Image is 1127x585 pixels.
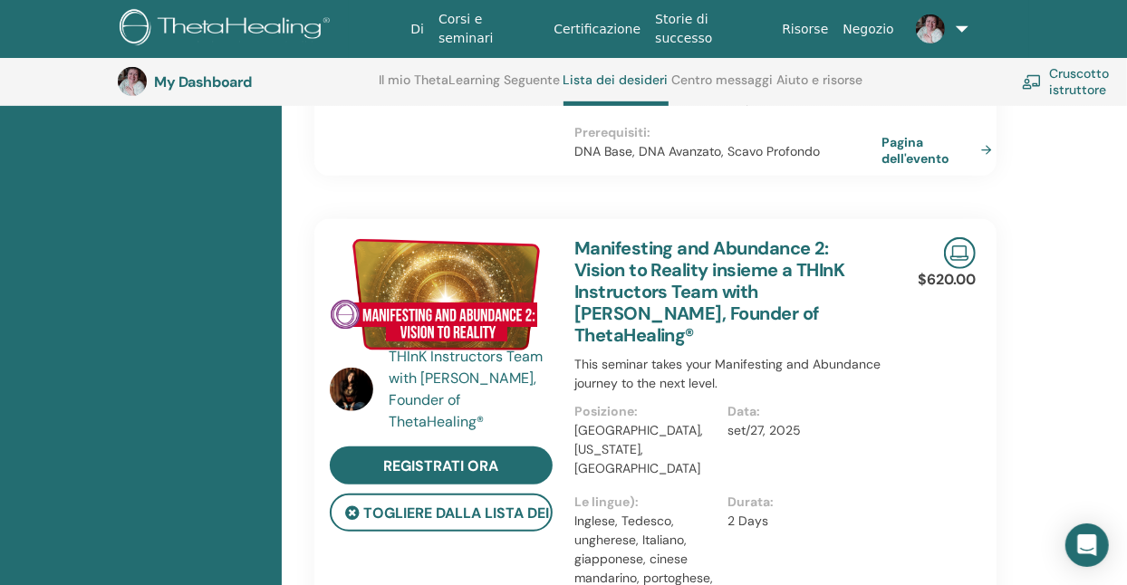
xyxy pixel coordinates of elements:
div: Open Intercom Messenger [1065,523,1109,567]
img: default.jpg [330,368,373,411]
a: Il mio ThetaLearning [379,72,500,101]
a: Certificazione [546,13,648,46]
a: Risorse [775,13,835,46]
a: Lista dei desideri [563,72,669,106]
a: Corsi e seminari [431,3,546,55]
p: $620.00 [918,269,976,291]
a: THInK Instructors Team with [PERSON_NAME], Founder of ThetaHealing® [390,346,557,433]
a: Pagina dell'evento [881,134,999,167]
img: default.jpg [916,14,945,43]
p: Le lingue) : [574,493,718,512]
img: default.jpg [118,67,147,96]
p: Data : [728,402,872,421]
img: logo.png [120,9,336,50]
p: Prerequisiti : [574,123,881,142]
a: Centro messaggi [671,72,773,101]
a: Registrati ora [330,446,553,484]
a: Aiuto e risorse [776,72,862,101]
p: set/27, 2025 [728,421,872,440]
a: Manifesting and Abundance 2: Vision to Reality insieme a THInK Instructors Team with [PERSON_NAME... [574,236,844,347]
a: Negozio [835,13,901,46]
span: Registrati ora [384,456,499,475]
img: Live Online Seminar [944,237,976,269]
a: Di [403,13,431,46]
p: 2 Days [728,512,872,531]
img: Manifesting and Abundance 2: Vision to Reality [330,237,553,351]
p: Durata : [728,493,872,512]
h3: My Dashboard [154,73,335,91]
a: Storie di successo [648,3,775,55]
a: Seguente [504,72,560,101]
p: Posizione : [574,402,718,421]
p: This seminar takes your Manifesting and Abundance journey to the next level. [574,355,881,393]
p: [GEOGRAPHIC_DATA], [US_STATE], [GEOGRAPHIC_DATA] [574,421,718,478]
p: DNA Base, DNA Avanzato, Scavo Profondo [574,142,881,161]
img: chalkboard-teacher.svg [1022,74,1042,90]
button: Togliere dalla lista dei desideri [330,494,553,532]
